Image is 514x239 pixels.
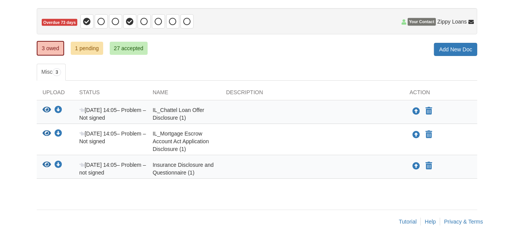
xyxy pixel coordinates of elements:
a: Add New Doc [434,43,477,56]
div: Description [220,88,404,100]
button: View IL_Chattel Loan Offer Disclosure (1) [43,106,51,114]
button: View IL_Mortgage Escrow Account Act Application Disclosure (1) [43,130,51,138]
span: [DATE] 14:05 [79,131,117,137]
span: Overdue 73 days [42,19,77,26]
button: Declare IL_Chattel Loan Offer Disclosure (1) not applicable [425,107,433,116]
div: – Problem – not signed [73,161,147,176]
a: Download IL_Mortgage Escrow Account Act Application Disclosure (1) [54,131,62,137]
button: Upload Insurance Disclosure and Questionnaire (1) [412,161,421,171]
span: Insurance Disclosure and Questionnaire (1) [153,162,214,176]
button: Declare Insurance Disclosure and Questionnaire (1) not applicable [425,161,433,171]
div: Upload [37,88,73,100]
span: Zippy Loans [437,18,467,26]
span: IL_Chattel Loan Offer Disclosure (1) [153,107,204,121]
a: 1 pending [71,42,103,55]
a: Download Insurance Disclosure and Questionnaire (1) [54,162,62,168]
div: Action [404,88,477,100]
button: View Insurance Disclosure and Questionnaire (1) [43,161,51,169]
div: – Problem – Not signed [73,106,147,122]
a: Download IL_Chattel Loan Offer Disclosure (1) [54,107,62,114]
button: Upload IL_Mortgage Escrow Account Act Application Disclosure (1) [412,130,421,140]
span: 3 [53,68,61,76]
a: Tutorial [399,219,417,225]
span: [DATE] 14:05 [79,162,117,168]
span: Your Contact [408,18,436,26]
div: Status [73,88,147,100]
div: – Problem – Not signed [73,130,147,153]
a: Misc [37,64,66,81]
a: Help [425,219,436,225]
div: Name [147,88,220,100]
a: Privacy & Terms [444,219,483,225]
button: Declare IL_Mortgage Escrow Account Act Application Disclosure (1) not applicable [425,130,433,139]
span: IL_Mortgage Escrow Account Act Application Disclosure (1) [153,131,209,152]
span: [DATE] 14:05 [79,107,117,113]
button: Upload IL_Chattel Loan Offer Disclosure (1) [412,106,421,116]
a: 27 accepted [110,42,148,55]
a: 3 owed [37,41,64,56]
